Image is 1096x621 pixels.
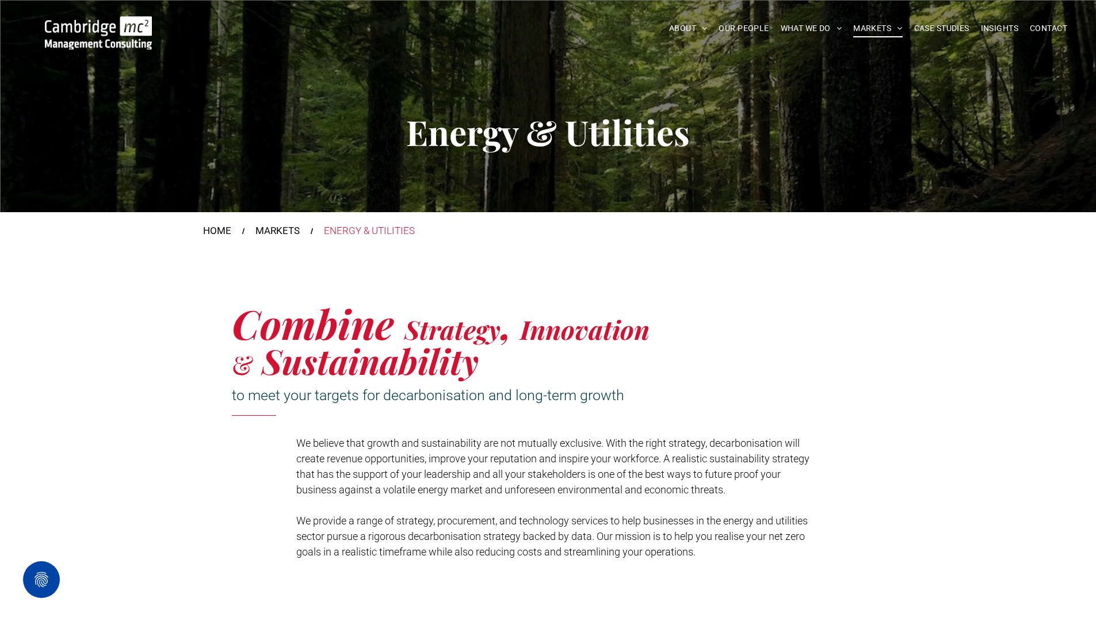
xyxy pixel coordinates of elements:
[775,20,848,37] a: WHAT WE DO
[908,20,975,37] a: CASE STUDIES
[663,20,713,37] a: ABOUT
[847,20,908,37] a: MARKETS
[203,224,231,239] a: HOME
[232,296,394,350] span: Combine
[45,16,152,49] img: Go to Homepage
[404,312,501,346] span: Strategy
[262,338,479,384] span: Sustainability
[296,515,808,558] span: We provide a range of strategy, procurement, and technology services to help businesses in the en...
[713,20,774,37] a: OUR PEOPLE
[975,20,1024,37] a: INSIGHTS
[1024,20,1073,37] a: CONTACT
[296,437,809,496] span: We believe that growth and sustainability are not mutually exclusive. With the right strategy, de...
[406,109,690,155] span: Energy & Utilities
[501,296,512,350] span: ,
[232,347,254,381] span: &
[232,387,624,404] span: to meet your targets for decarbonisation and long-term growth
[324,224,415,239] div: ENERGY & UTILITIES
[520,312,650,346] span: Innovation
[203,224,893,239] nav: Breadcrumbs
[45,18,152,30] a: Your Business Transformed | Cambridge Management Consulting
[255,224,300,239] a: MARKETS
